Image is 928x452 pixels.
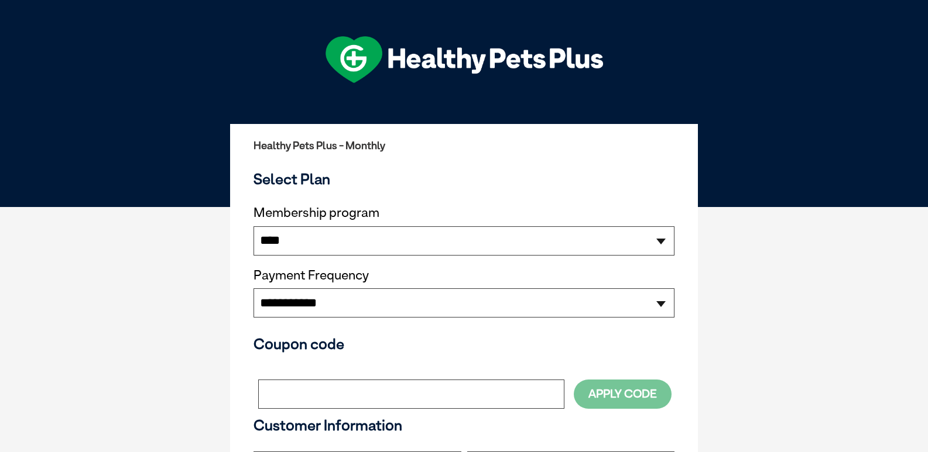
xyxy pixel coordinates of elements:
h3: Coupon code [254,335,674,353]
label: Payment Frequency [254,268,369,283]
h2: Healthy Pets Plus - Monthly [254,140,674,151]
button: Apply Code [574,379,672,408]
h3: Customer Information [254,416,674,434]
label: Membership program [254,205,674,220]
h3: Select Plan [254,170,674,188]
img: hpp-logo-landscape-green-white.png [326,36,603,83]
